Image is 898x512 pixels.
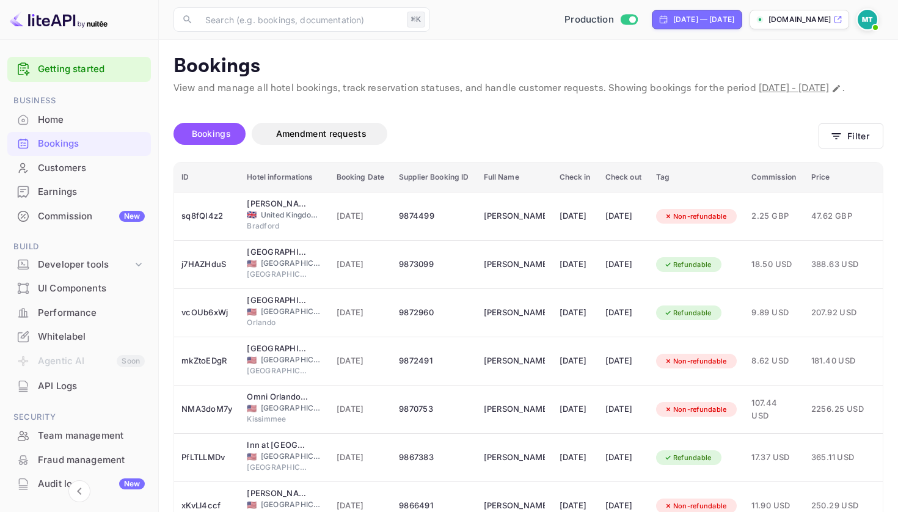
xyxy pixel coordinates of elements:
[605,207,641,226] div: [DATE]
[247,343,308,355] div: Hotel G San Francisco
[38,113,145,127] div: Home
[484,400,545,419] div: Vernon Sahara
[173,81,883,96] p: View and manage all hotel bookings, track reservation statuses, and handle customer requests. Sho...
[7,375,151,398] div: API Logs
[38,210,145,224] div: Commission
[744,163,803,192] th: Commission
[239,163,329,192] th: Hotel informations
[68,480,90,502] button: Collapse navigation
[399,448,469,467] div: 9867383
[484,255,545,274] div: Whitney Saraceno
[7,301,151,324] a: Performance
[7,132,151,156] div: Bookings
[181,303,232,323] div: vcOUb6xWj
[337,210,385,223] span: [DATE]
[656,450,720,466] div: Refundable
[819,123,883,148] button: Filter
[247,269,308,280] span: [GEOGRAPHIC_DATA]
[247,439,308,452] div: Inn at Bellefield / Hyde Park, Residence Inn by Marriott
[759,82,829,95] span: [DATE] - [DATE]
[38,62,145,76] a: Getting started
[173,123,819,145] div: account-settings tabs
[247,308,257,316] span: United States of America
[192,128,231,139] span: Bookings
[858,10,877,29] img: Marcin Teodoru
[181,400,232,419] div: NMA3doM7y
[38,161,145,175] div: Customers
[811,258,872,271] span: 388.63 USD
[38,185,145,199] div: Earnings
[7,240,151,254] span: Build
[7,205,151,229] div: CommissionNew
[560,351,591,371] div: [DATE]
[247,365,308,376] span: [GEOGRAPHIC_DATA]
[7,57,151,82] div: Getting started
[38,137,145,151] div: Bookings
[7,472,151,496] div: Audit logsNew
[247,501,257,509] span: United States of America
[173,54,883,79] p: Bookings
[10,10,108,29] img: LiteAPI logo
[38,258,133,272] div: Developer tools
[560,448,591,467] div: [DATE]
[261,210,322,221] span: United Kingdom of [GEOGRAPHIC_DATA] and [GEOGRAPHIC_DATA]
[804,163,880,192] th: Price
[181,207,232,226] div: sq8fQI4z2
[7,448,151,471] a: Fraud management
[247,356,257,364] span: United States of America
[247,404,257,412] span: United States of America
[261,354,322,365] span: [GEOGRAPHIC_DATA]
[7,424,151,447] a: Team management
[751,451,796,464] span: 17.37 USD
[247,221,308,232] span: Bradford
[751,354,796,368] span: 8.62 USD
[598,163,649,192] th: Check out
[247,414,308,425] span: Kissimmee
[7,156,151,179] a: Customers
[7,132,151,155] a: Bookings
[7,180,151,204] div: Earnings
[38,330,145,344] div: Whitelabel
[38,429,145,443] div: Team management
[247,260,257,268] span: United States of America
[247,294,308,307] div: Westgate Lakes Resort & Spa Universal Studios Area
[7,277,151,299] a: UI Components
[247,488,308,500] div: Hilton Alexandria Mark Center
[337,354,385,368] span: [DATE]
[656,257,720,272] div: Refundable
[605,351,641,371] div: [DATE]
[7,472,151,495] a: Audit logsNew
[247,246,308,258] div: Bienville House
[7,325,151,348] a: Whitelabel
[7,448,151,472] div: Fraud management
[247,198,308,210] div: Leonardo Hotel Bradford - Formerly Jurys Inn
[407,12,425,27] div: ⌘K
[7,108,151,131] a: Home
[198,7,402,32] input: Search (e.g. bookings, documentation)
[7,411,151,424] span: Security
[337,306,385,320] span: [DATE]
[276,128,367,139] span: Amendment requests
[399,351,469,371] div: 9872491
[811,306,872,320] span: 207.92 USD
[247,211,257,219] span: United Kingdom of Great Britain and Northern Ireland
[476,163,552,192] th: Full Name
[181,448,232,467] div: PfLTLLMDv
[337,451,385,464] span: [DATE]
[247,391,308,403] div: Omni Orlando Resort at ChampionsGate
[7,108,151,132] div: Home
[119,478,145,489] div: New
[38,282,145,296] div: UI Components
[181,351,232,371] div: mkZtoEDgR
[811,210,872,223] span: 47.62 GBP
[399,207,469,226] div: 9874499
[261,403,322,414] span: [GEOGRAPHIC_DATA]
[560,255,591,274] div: [DATE]
[261,451,322,462] span: [GEOGRAPHIC_DATA]
[7,375,151,397] a: API Logs
[119,211,145,222] div: New
[605,255,641,274] div: [DATE]
[174,163,239,192] th: ID
[399,400,469,419] div: 9870753
[247,453,257,461] span: United States of America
